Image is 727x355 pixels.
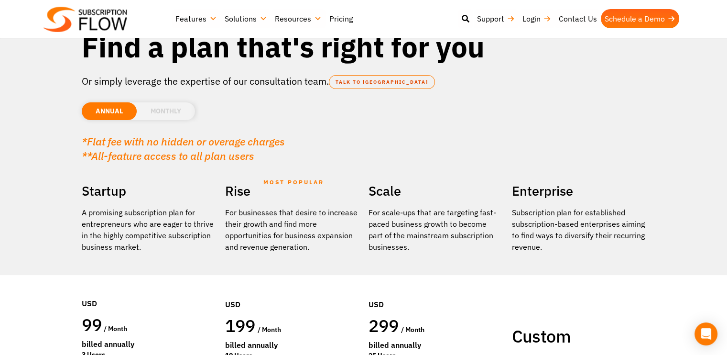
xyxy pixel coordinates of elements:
[326,9,357,28] a: Pricing
[512,180,646,202] h2: Enterprise
[225,314,256,337] span: 199
[82,29,646,65] h1: Find a plan that's right for you
[694,322,717,345] div: Open Intercom Messenger
[225,180,359,202] h2: Rise
[82,338,216,350] div: Billed Annually
[369,339,502,351] div: Billed Annually
[555,9,601,28] a: Contact Us
[473,9,519,28] a: Support
[401,325,424,334] span: / month
[104,324,127,333] span: / month
[137,102,195,120] li: MONTHLY
[329,75,435,89] a: TALK TO [GEOGRAPHIC_DATA]
[82,102,137,120] li: ANNUAL
[225,339,359,351] div: Billed Annually
[601,9,679,28] a: Schedule a Demo
[519,9,555,28] a: Login
[82,180,216,202] h2: Startup
[369,207,502,253] div: For scale-ups that are targeting fast-paced business growth to become part of the mainstream subs...
[225,270,359,315] div: USD
[82,269,216,314] div: USD
[512,325,571,347] span: Custom
[258,325,281,334] span: / month
[263,171,324,193] span: MOST POPULAR
[369,180,502,202] h2: Scale
[271,9,326,28] a: Resources
[369,314,399,337] span: 299
[225,207,359,253] div: For businesses that desire to increase their growth and find more opportunities for business expa...
[43,7,127,32] img: Subscriptionflow
[82,134,285,148] em: *Flat fee with no hidden or overage charges
[172,9,221,28] a: Features
[82,149,254,163] em: **All-feature access to all plan users
[221,9,271,28] a: Solutions
[82,74,646,89] p: Or simply leverage the expertise of our consultation team.
[512,207,646,253] p: Subscription plan for established subscription-based enterprises aiming to find ways to diversify...
[82,207,216,253] p: A promising subscription plan for entrepreneurs who are eager to thrive in the highly competitive...
[369,270,502,315] div: USD
[82,313,102,336] span: 99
